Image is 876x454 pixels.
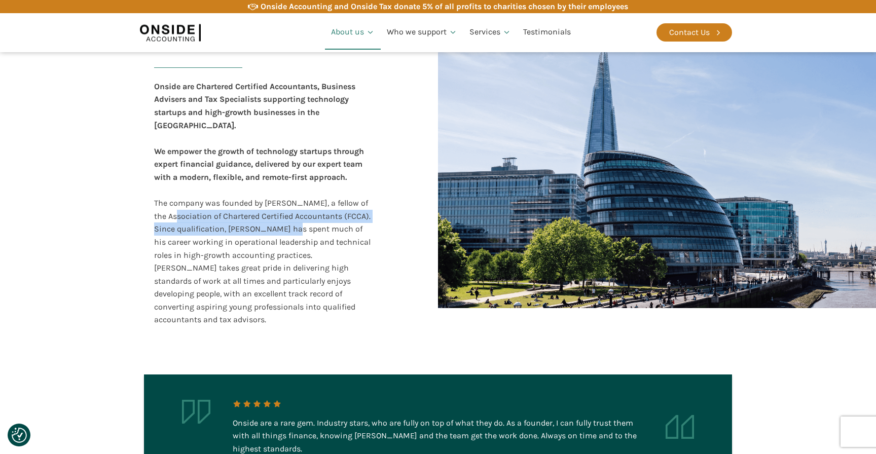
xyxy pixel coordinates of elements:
a: Contact Us [656,23,732,42]
a: Services [463,15,517,50]
a: Who we support [381,15,463,50]
button: Consent Preferences [12,428,27,443]
a: About us [325,15,381,50]
img: Onside Accounting [140,21,201,44]
b: Onside are Chartered Certified Accountants, Business Advisers and Tax Specialists supporting tech... [154,82,355,130]
div: Contact Us [669,26,710,39]
b: , delivered by our expert team with a modern, flexible, and remote-first approach. [154,159,362,182]
div: The company was founded by [PERSON_NAME], a fellow of the Association of Chartered Certified Acco... [154,80,373,326]
b: We empower the growth of technology startups through expert financial guidance [154,146,364,169]
img: Revisit consent button [12,428,27,443]
a: Testimonials [517,15,577,50]
h2: Who we are [154,27,293,80]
